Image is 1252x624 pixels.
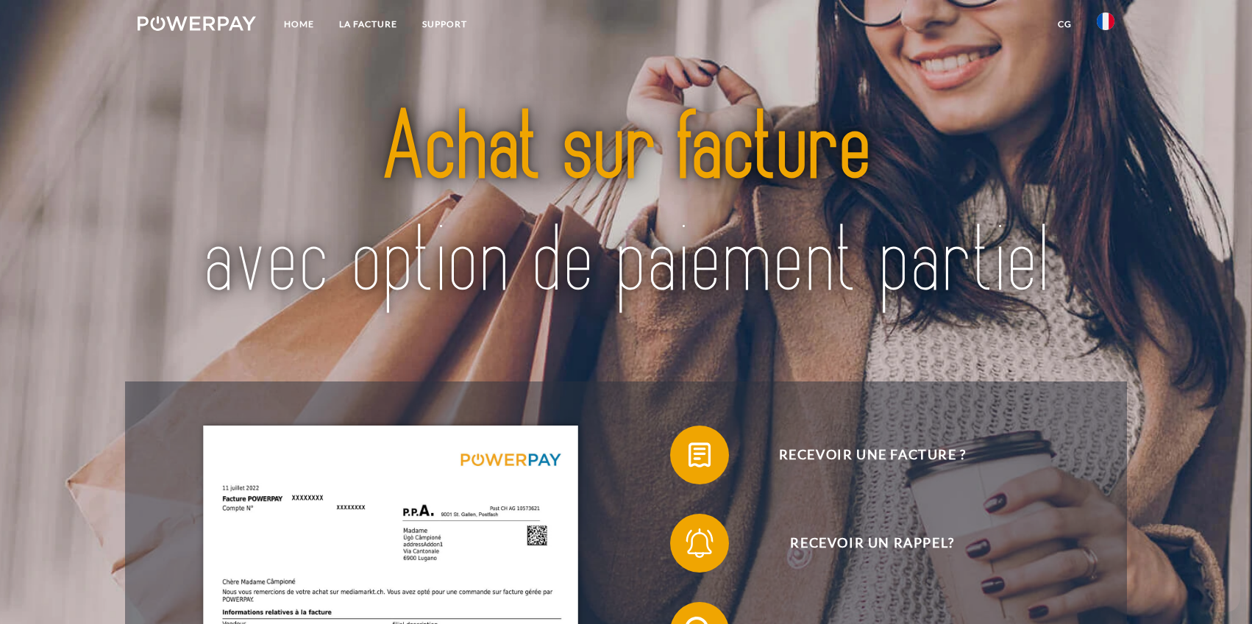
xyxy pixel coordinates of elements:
img: qb_bell.svg [681,525,718,562]
iframe: Button to launch messaging window [1193,565,1240,612]
button: Recevoir une facture ? [670,426,1053,484]
img: title-powerpay_fr.svg [186,62,1067,349]
button: Recevoir un rappel? [670,514,1053,573]
img: qb_bill.svg [681,437,718,473]
a: LA FACTURE [327,11,410,37]
a: Home [271,11,327,37]
a: Support [410,11,480,37]
span: Recevoir un rappel? [692,514,1053,573]
img: logo-powerpay-white.svg [138,16,256,31]
img: fr [1097,12,1114,30]
span: Recevoir une facture ? [692,426,1053,484]
a: CG [1045,11,1084,37]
